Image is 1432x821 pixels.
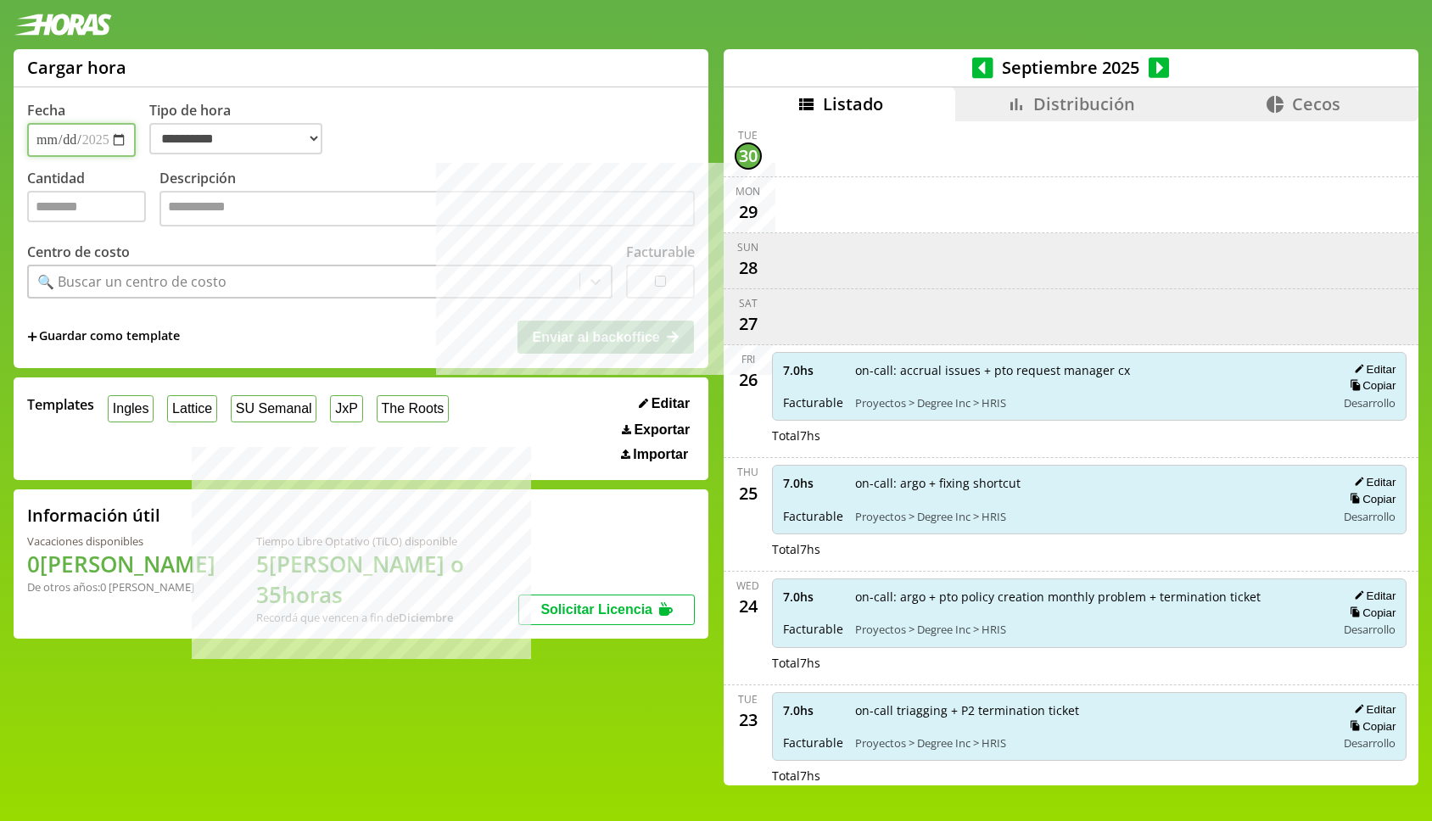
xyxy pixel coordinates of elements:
[634,422,690,438] span: Exportar
[27,327,180,346] span: +Guardar como template
[159,169,695,231] label: Descripción
[772,655,1407,671] div: Total 7 hs
[149,101,336,157] label: Tipo de hora
[256,533,518,549] div: Tiempo Libre Optativo (TiLO) disponible
[741,352,755,366] div: Fri
[399,610,453,625] b: Diciembre
[855,509,1325,524] span: Proyectos > Degree Inc > HRIS
[855,702,1325,718] span: on-call triagging + P2 termination ticket
[633,447,688,462] span: Importar
[37,272,227,291] div: 🔍 Buscar un centro de costo
[855,475,1325,491] span: on-call: argo + fixing shortcut
[149,123,322,154] select: Tipo de hora
[737,240,758,254] div: Sun
[14,14,112,36] img: logotipo
[27,327,37,346] span: +
[626,243,695,261] label: Facturable
[738,128,758,142] div: Tue
[724,121,1418,783] div: scrollable content
[1344,622,1396,637] span: Desarrollo
[1345,719,1396,734] button: Copiar
[1349,362,1396,377] button: Editar
[617,422,695,438] button: Exportar
[855,735,1325,751] span: Proyectos > Degree Inc > HRIS
[735,310,762,338] div: 27
[1344,735,1396,751] span: Desarrollo
[783,589,843,605] span: 7.0 hs
[540,602,652,617] span: Solicitar Licencia
[1349,702,1396,717] button: Editar
[738,692,758,707] div: Tue
[27,549,215,579] h1: 0 [PERSON_NAME]
[772,541,1407,557] div: Total 7 hs
[652,396,690,411] span: Editar
[27,191,146,222] input: Cantidad
[735,479,762,506] div: 25
[735,254,762,282] div: 28
[159,191,695,226] textarea: Descripción
[1292,92,1340,115] span: Cecos
[855,622,1325,637] span: Proyectos > Degree Inc > HRIS
[735,142,762,170] div: 30
[735,707,762,734] div: 23
[783,362,843,378] span: 7.0 hs
[855,395,1325,410] span: Proyectos > Degree Inc > HRIS
[736,184,760,198] div: Mon
[518,595,695,625] button: Solicitar Licencia
[27,101,65,120] label: Fecha
[377,395,449,422] button: The Roots
[27,243,130,261] label: Centro de costo
[783,475,843,491] span: 7.0 hs
[735,593,762,620] div: 24
[735,198,762,226] div: 29
[1345,606,1396,620] button: Copiar
[27,395,94,414] span: Templates
[993,56,1149,79] span: Septiembre 2025
[772,768,1407,784] div: Total 7 hs
[737,465,758,479] div: Thu
[1033,92,1135,115] span: Distribución
[823,92,883,115] span: Listado
[1345,378,1396,393] button: Copiar
[783,394,843,410] span: Facturable
[108,395,154,422] button: Ingles
[783,702,843,718] span: 7.0 hs
[231,395,316,422] button: SU Semanal
[772,427,1407,444] div: Total 7 hs
[855,589,1325,605] span: on-call: argo + pto policy creation monthly problem + termination ticket
[736,578,759,593] div: Wed
[783,508,843,524] span: Facturable
[855,362,1325,378] span: on-call: accrual issues + pto request manager cx
[167,395,217,422] button: Lattice
[783,734,843,751] span: Facturable
[1349,475,1396,489] button: Editar
[1349,589,1396,603] button: Editar
[1344,395,1396,410] span: Desarrollo
[634,395,695,412] button: Editar
[27,533,215,549] div: Vacaciones disponibles
[739,296,758,310] div: Sat
[330,395,362,422] button: JxP
[27,56,126,79] h1: Cargar hora
[1344,509,1396,524] span: Desarrollo
[27,579,215,595] div: De otros años: 0 [PERSON_NAME]
[27,169,159,231] label: Cantidad
[735,366,762,394] div: 26
[783,621,843,637] span: Facturable
[256,549,518,610] h1: 5 [PERSON_NAME] o 35 horas
[27,504,160,527] h2: Información útil
[256,610,518,625] div: Recordá que vencen a fin de
[1345,492,1396,506] button: Copiar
